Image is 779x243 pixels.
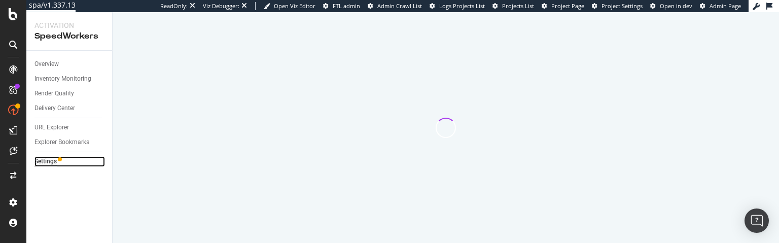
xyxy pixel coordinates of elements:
[542,2,584,10] a: Project Page
[274,2,315,10] span: Open Viz Editor
[601,2,643,10] span: Project Settings
[34,103,105,114] a: Delivery Center
[492,2,534,10] a: Projects List
[34,20,104,30] div: Activation
[34,74,105,84] a: Inventory Monitoring
[34,88,74,99] div: Render Quality
[502,2,534,10] span: Projects List
[700,2,741,10] a: Admin Page
[34,122,69,133] div: URL Explorer
[34,156,105,167] a: Settings
[430,2,485,10] a: Logs Projects List
[34,59,105,70] a: Overview
[592,2,643,10] a: Project Settings
[745,209,769,233] div: Open Intercom Messenger
[439,2,485,10] span: Logs Projects List
[368,2,422,10] a: Admin Crawl List
[377,2,422,10] span: Admin Crawl List
[160,2,188,10] div: ReadOnly:
[660,2,692,10] span: Open in dev
[650,2,692,10] a: Open in dev
[34,74,91,84] div: Inventory Monitoring
[34,122,105,133] a: URL Explorer
[34,30,104,42] div: SpeedWorkers
[323,2,360,10] a: FTL admin
[34,156,57,167] div: Settings
[34,88,105,99] a: Render Quality
[551,2,584,10] span: Project Page
[34,103,75,114] div: Delivery Center
[34,137,89,148] div: Explorer Bookmarks
[710,2,741,10] span: Admin Page
[203,2,239,10] div: Viz Debugger:
[34,59,59,70] div: Overview
[264,2,315,10] a: Open Viz Editor
[34,137,105,148] a: Explorer Bookmarks
[333,2,360,10] span: FTL admin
